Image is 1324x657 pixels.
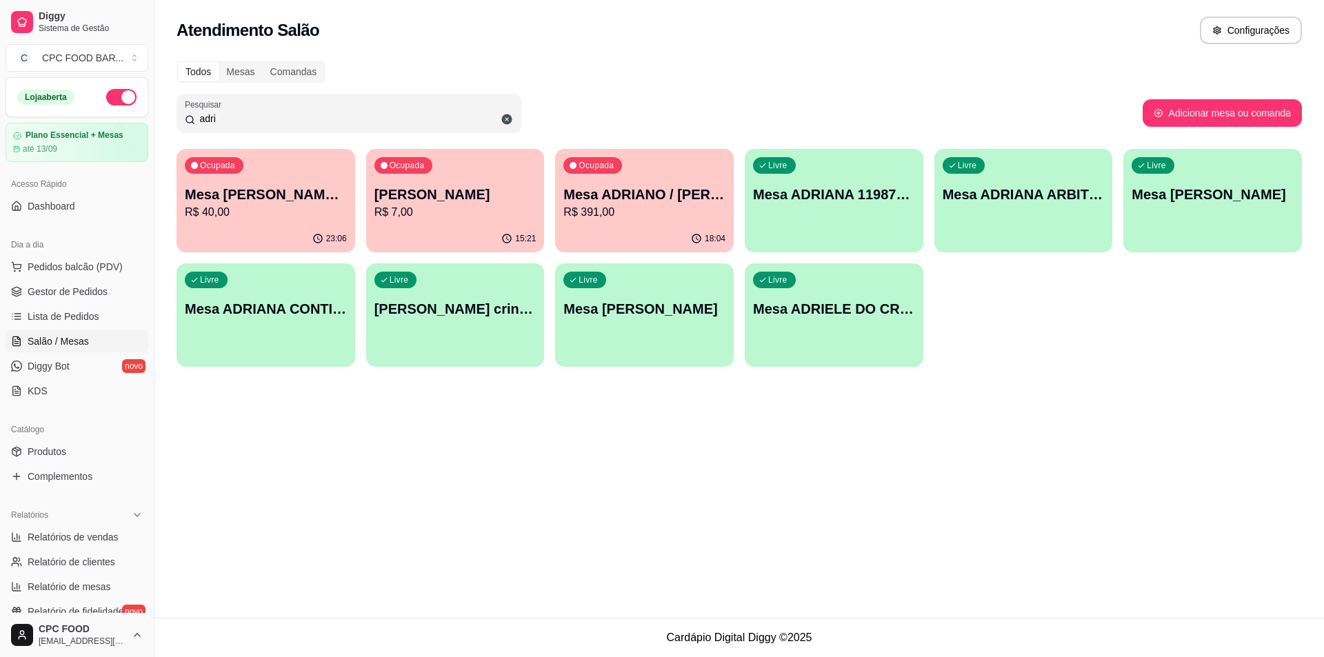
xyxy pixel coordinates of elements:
[28,285,108,299] span: Gestor de Pedidos
[6,380,148,402] a: KDS
[366,263,545,367] button: Livre[PERSON_NAME] cringe 11 942616657
[768,274,788,285] p: Livre
[28,605,123,618] span: Relatório de fidelidade
[6,576,148,598] a: Relatório de mesas
[177,263,355,367] button: LivreMesa ADRIANA CONTINENTAL
[326,233,347,244] p: 23:06
[28,580,111,594] span: Relatório de mesas
[6,418,148,441] div: Catálogo
[6,600,148,623] a: Relatório de fidelidadenovo
[185,299,347,319] p: Mesa ADRIANA CONTINENTAL
[28,310,99,323] span: Lista de Pedidos
[374,299,536,319] p: [PERSON_NAME] cringe 11 942616657
[28,555,115,569] span: Relatório de clientes
[6,44,148,72] button: Select a team
[745,263,923,367] button: LivreMesa ADRIELE DO CRINGE
[6,195,148,217] a: Dashboard
[579,274,598,285] p: Livre
[39,623,126,636] span: CPC FOOD
[6,173,148,195] div: Acesso Rápido
[6,234,148,256] div: Dia a dia
[219,62,262,81] div: Mesas
[177,19,319,41] h2: Atendimento Salão
[28,445,66,458] span: Produtos
[200,274,219,285] p: Livre
[6,465,148,487] a: Complementos
[745,149,923,252] button: LivreMesa ADRIANA 11987193555
[185,99,226,110] label: Pesquisar
[943,185,1105,204] p: Mesa ADRIANA ARBITRAGEM
[555,263,734,367] button: LivreMesa [PERSON_NAME]
[390,274,409,285] p: Livre
[11,509,48,520] span: Relatórios
[154,618,1324,657] footer: Cardápio Digital Diggy © 2025
[1123,149,1302,252] button: LivreMesa [PERSON_NAME]
[39,23,143,34] span: Sistema de Gestão
[555,149,734,252] button: OcupadaMesa ADRIANO / [PERSON_NAME] 3940R$ 391,0018:04
[195,112,513,125] input: Pesquisar
[28,530,119,544] span: Relatórios de vendas
[26,130,123,141] article: Plano Essencial + Mesas
[6,355,148,377] a: Diggy Botnovo
[185,185,347,204] p: Mesa [PERSON_NAME] 11996097125
[579,160,614,171] p: Ocupada
[6,526,148,548] a: Relatórios de vendas
[178,62,219,81] div: Todos
[705,233,725,244] p: 18:04
[23,143,57,154] article: até 13/09
[753,185,915,204] p: Mesa ADRIANA 11987193555
[39,636,126,647] span: [EMAIL_ADDRESS][DOMAIN_NAME]
[6,256,148,278] button: Pedidos balcão (PDV)
[28,260,123,274] span: Pedidos balcão (PDV)
[185,204,347,221] p: R$ 40,00
[563,185,725,204] p: Mesa ADRIANO / [PERSON_NAME] 3940
[6,330,148,352] a: Salão / Mesas
[768,160,788,171] p: Livre
[28,334,89,348] span: Salão / Mesas
[1132,185,1294,204] p: Mesa [PERSON_NAME]
[6,551,148,573] a: Relatório de clientes
[6,281,148,303] a: Gestor de Pedidos
[563,204,725,221] p: R$ 391,00
[106,89,137,105] button: Alterar Status
[753,299,915,319] p: Mesa ADRIELE DO CRINGE
[6,618,148,651] button: CPC FOOD[EMAIL_ADDRESS][DOMAIN_NAME]
[39,10,143,23] span: Diggy
[28,199,75,213] span: Dashboard
[177,149,355,252] button: OcupadaMesa [PERSON_NAME] 11996097125R$ 40,0023:06
[1147,160,1166,171] p: Livre
[42,51,123,65] div: CPC FOOD BAR ...
[6,441,148,463] a: Produtos
[28,359,70,373] span: Diggy Bot
[515,233,536,244] p: 15:21
[1200,17,1302,44] button: Configurações
[6,123,148,162] a: Plano Essencial + Mesasaté 13/09
[28,469,92,483] span: Complementos
[6,305,148,327] a: Lista de Pedidos
[366,149,545,252] button: Ocupada[PERSON_NAME]R$ 7,0015:21
[563,299,725,319] p: Mesa [PERSON_NAME]
[1143,99,1302,127] button: Adicionar mesa ou comanda
[374,185,536,204] p: [PERSON_NAME]
[6,6,148,39] a: DiggySistema de Gestão
[390,160,425,171] p: Ocupada
[263,62,325,81] div: Comandas
[200,160,235,171] p: Ocupada
[934,149,1113,252] button: LivreMesa ADRIANA ARBITRAGEM
[28,384,48,398] span: KDS
[17,90,74,105] div: Loja aberta
[374,204,536,221] p: R$ 7,00
[17,51,31,65] span: C
[958,160,977,171] p: Livre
